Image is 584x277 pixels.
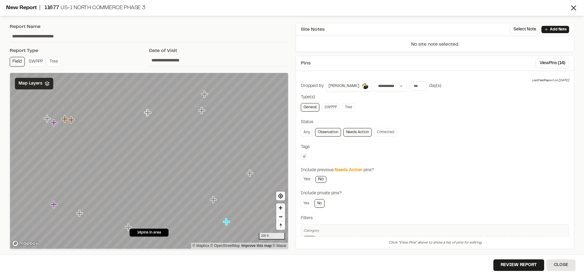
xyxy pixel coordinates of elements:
button: Reset bearing to north [276,221,285,230]
span: US-1 North Commerce Phase 3 [61,5,145,10]
div: Report Name [10,23,288,30]
a: Maxar [273,244,287,248]
button: Edit Tags [301,153,308,160]
div: day(s) [429,83,441,89]
a: Map feedback [242,244,272,248]
span: [PERSON_NAME] [328,83,359,89]
button: ViewPins (14) [536,58,569,68]
div: Category [304,228,566,234]
span: Needs Action [335,168,363,172]
a: Gas [509,236,520,244]
a: Any [304,236,315,244]
a: No [315,176,326,183]
div: Map marker [198,107,206,115]
div: Map marker [68,116,76,124]
div: Map marker [144,109,152,117]
span: ( 14 ) [558,60,565,67]
div: Type(s) [301,94,569,101]
canvas: Map [10,73,288,249]
div: Dropped by [301,83,324,89]
a: Grading/Earthwork [445,236,482,244]
div: Tags [301,144,569,151]
div: 200 ft [259,233,285,240]
div: Map marker [125,223,133,231]
a: Communication [388,236,420,244]
div: Map marker [210,196,218,204]
div: Map marker [201,90,209,98]
a: Stabilization [359,236,385,244]
div: Last Field Report on [DATE] [532,78,569,83]
button: Find my location [276,192,285,200]
div: Map marker [246,169,254,177]
img: Jim Donahoe [362,82,369,90]
div: Include private pins? [301,190,569,197]
div: Date of Visit [149,47,288,54]
span: Pins [301,60,311,67]
div: Map marker [223,218,231,226]
button: Zoom out [276,212,285,221]
button: Select Note [509,26,540,33]
a: Tree [342,103,355,112]
a: Drainage [423,236,443,244]
a: Hardscape [523,236,546,244]
span: 14 pins in area [137,230,161,235]
a: Observation [315,128,341,137]
a: Electrical [485,236,506,244]
button: Zoom in [276,203,285,212]
button: Review Report [493,259,544,271]
div: Report Type [10,47,149,54]
div: Click "View Pins" above to show a list of pins for editing [296,237,574,249]
a: Existing Conditions [318,236,356,244]
a: General [301,103,319,112]
a: Corrected [374,128,397,137]
a: No [315,199,325,208]
span: Zoom out [276,213,285,221]
a: Mapbox [193,244,209,248]
div: Map marker [144,109,152,117]
div: Map marker [76,209,84,217]
a: Yes [301,199,312,208]
a: Needs Action [343,128,372,137]
span: Site Notes [301,26,325,33]
p: Add Note [550,27,567,32]
div: Filters [301,215,569,222]
a: Any [301,128,313,137]
a: OpenStreetMap [210,244,240,248]
div: Status [301,119,569,126]
button: Close [547,259,575,271]
p: No site note selected. [296,41,574,52]
div: Map marker [61,115,69,123]
a: Yes [301,176,313,183]
div: Include previous pins? [301,167,569,174]
a: SWPPP [322,103,340,112]
div: New Report [6,4,569,12]
button: [PERSON_NAME] [326,81,372,92]
span: Reset bearing to north [276,221,285,230]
